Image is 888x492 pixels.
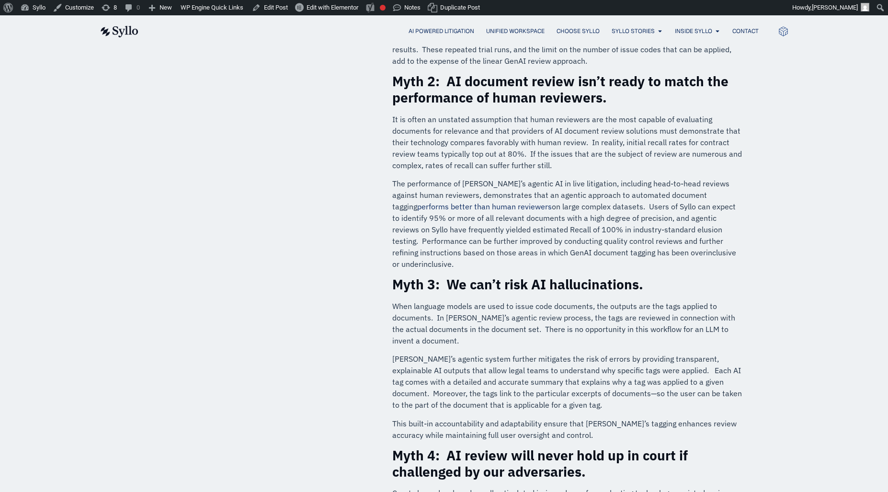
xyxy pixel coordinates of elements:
[409,27,474,35] a: AI Powered Litigation
[392,353,743,411] p: [PERSON_NAME]’s agentic system further mitigates the risk of errors by providing transparent, exp...
[158,27,759,36] nav: Menu
[392,72,729,106] strong: Myth 2: AI document review isn’t ready to match the performance of human reviewers.
[812,4,858,11] span: [PERSON_NAME]
[392,300,743,346] p: When language models are used to issue code documents, the outputs are the tags applied to docume...
[417,202,552,211] a: performs better than human reviewers
[380,5,386,11] div: Focus keyphrase not set
[486,27,545,35] a: Unified Workspace
[732,27,759,35] a: Contact
[392,114,743,171] p: It is often an unstated assumption that human reviewers are the most capable of evaluating docume...
[99,26,138,37] img: syllo
[392,418,743,441] p: This built-in accountability and adaptability ensure that [PERSON_NAME]’s tagging enhances review...
[392,446,688,481] strong: Myth 4: AI review will never hold up in court if challenged by our adversaries.
[557,27,600,35] a: Choose Syllo
[675,27,712,35] a: Inside Syllo
[392,178,743,270] p: The performance of [PERSON_NAME]’s agentic AI in live litigation, including head-to-head reviews ...
[307,4,358,11] span: Edit with Elementor
[612,27,655,35] a: Syllo Stories
[158,27,759,36] div: Menu Toggle
[392,275,643,293] strong: Myth 3: We can’t risk AI hallucinations.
